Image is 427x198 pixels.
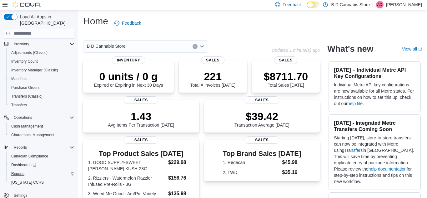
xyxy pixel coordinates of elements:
[9,93,45,100] a: Transfers (Classic)
[372,1,374,8] p: |
[244,136,279,144] span: Sales
[9,49,74,56] span: Adjustments (Classic)
[11,171,24,176] span: Reports
[6,75,77,83] button: Manifests
[11,94,43,99] span: Transfers (Classic)
[9,123,45,130] a: Cash Management
[9,58,40,65] a: Inventory Count
[282,169,301,176] dd: $35.16
[9,93,74,100] span: Transfers (Classic)
[264,70,308,83] p: $8711.70
[344,148,363,153] a: Transfers
[11,59,38,64] span: Inventory Count
[234,110,289,128] div: Transaction Average [DATE]
[6,83,77,92] button: Purchase Orders
[282,159,301,166] dd: $45.98
[6,152,77,161] button: Canadian Compliance
[272,48,320,53] p: Updated 1 minute(s) ago
[14,115,32,120] span: Operations
[6,66,77,75] button: Inventory Manager (Classic)
[18,14,74,26] span: Load All Apps in [GEOGRAPHIC_DATA]
[334,82,415,107] p: Individual Metrc API key configurations are now available for all Metrc states. For instructions ...
[348,101,363,106] a: help file
[11,114,35,121] button: Operations
[124,136,158,144] span: Sales
[264,70,308,88] div: Total Sales [DATE]
[334,67,415,79] h3: [DATE] – Individual Metrc API Key Configurations
[223,150,301,157] h3: Top Brand Sales [DATE]
[9,131,57,139] a: Chargeback Management
[124,96,158,104] span: Sales
[369,167,407,171] a: help documentation
[9,161,74,169] span: Dashboards
[11,50,48,55] span: Adjustments (Classic)
[9,84,74,91] span: Purchase Orders
[9,66,74,74] span: Inventory Manager (Classic)
[87,42,126,50] span: B D Cannabis Store
[13,2,41,8] img: Cova
[9,152,51,160] a: Canadian Compliance
[223,159,279,166] dt: 1. Redecan
[9,161,39,169] a: Dashboards
[9,152,74,160] span: Canadian Compliance
[11,180,44,185] span: [US_STATE] CCRS
[11,144,29,151] button: Reports
[168,174,194,182] dd: $156.76
[11,40,74,48] span: Inventory
[14,145,27,150] span: Reports
[190,70,235,88] div: Total # Invoices [DATE]
[201,56,224,64] span: Sales
[9,179,74,186] span: Washington CCRS
[334,135,415,185] p: Starting [DATE], store-to-store transfers can now be integrated with Metrc using in [GEOGRAPHIC_D...
[88,150,194,157] h3: Top Product Sales [DATE]
[274,56,298,64] span: Sales
[6,101,77,109] button: Transfers
[6,92,77,101] button: Transfers (Classic)
[6,57,77,66] button: Inventory Count
[283,2,302,8] span: Feedback
[11,76,27,81] span: Manifests
[6,178,77,187] button: [US_STATE] CCRS
[11,68,58,73] span: Inventory Manager (Classic)
[418,47,422,51] svg: External link
[9,170,74,177] span: Reports
[1,40,77,48] button: Inventory
[168,159,194,166] dd: $229.98
[11,85,40,90] span: Purchase Orders
[112,56,145,64] span: Inventory
[112,17,143,29] a: Feedback
[11,133,54,138] span: Chargeback Management
[11,144,74,151] span: Reports
[9,170,27,177] a: Reports
[307,2,320,8] input: Dark Mode
[199,44,204,49] button: Open list of options
[9,75,74,83] span: Manifests
[88,175,166,187] dt: 2. Rizzlers - Watermelon Razzler Infused Pre-Rolls - 3G
[88,159,166,172] dt: 1. GOOD SUPPLY-SWEET [PERSON_NAME] KUSH-28G
[331,1,370,8] p: B D Cannabis Store
[11,114,74,121] span: Operations
[6,122,77,131] button: Cash Management
[223,169,279,176] dt: 2. TWD
[9,84,42,91] a: Purchase Orders
[108,110,174,128] div: Avg Items Per Transaction [DATE]
[9,75,30,83] a: Manifests
[6,131,77,139] button: Chargeback Management
[11,40,32,48] button: Inventory
[377,1,383,8] span: AD
[190,70,235,83] p: 221
[327,44,373,54] h2: What's new
[334,120,415,132] h3: [DATE] - Integrated Metrc Transfers Coming Soon
[9,131,74,139] span: Chargeback Management
[83,15,108,27] h1: Home
[108,110,174,123] p: 1.43
[244,96,279,104] span: Sales
[14,41,29,46] span: Inventory
[11,154,48,159] span: Canadian Compliance
[9,49,50,56] a: Adjustments (Classic)
[386,1,422,8] p: [PERSON_NAME]
[122,20,141,26] span: Feedback
[376,1,384,8] div: Aman Dhillon
[1,143,77,152] button: Reports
